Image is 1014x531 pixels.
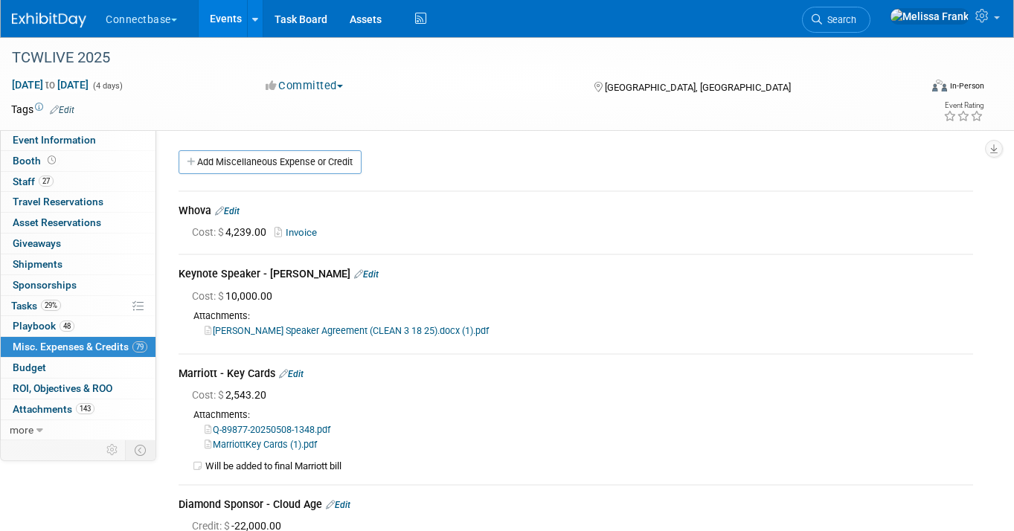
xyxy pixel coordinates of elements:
[1,130,155,150] a: Event Information
[43,79,57,91] span: to
[205,439,317,450] a: MarriottKey Cards (1).pdf
[11,78,89,91] span: [DATE] [DATE]
[13,341,147,353] span: Misc. Expenses & Credits
[1,254,155,274] a: Shipments
[13,382,112,394] span: ROI, Objectives & ROO
[279,369,304,379] a: Edit
[1,172,155,192] a: Staff27
[949,80,984,91] div: In-Person
[326,500,350,510] a: Edit
[215,206,240,216] a: Edit
[7,45,902,71] div: TCWLIVE 2025
[192,389,225,401] span: Cost: $
[890,8,969,25] img: Melissa Frank
[13,258,62,270] span: Shipments
[100,440,126,460] td: Personalize Event Tab Strip
[192,389,272,401] span: 2,543.20
[179,408,973,422] div: Attachments:
[1,337,155,357] a: Misc. Expenses & Credits79
[126,440,156,460] td: Toggle Event Tabs
[260,78,349,94] button: Committed
[179,366,973,384] div: Marriott - Key Cards
[132,341,147,353] span: 79
[45,155,59,166] span: Booth not reserved yet
[13,134,96,146] span: Event Information
[275,227,323,238] a: Invoice
[932,80,947,91] img: Format-Inperson.png
[802,7,870,33] a: Search
[1,379,155,399] a: ROI, Objectives & ROO
[179,497,973,515] div: Diamond Sponsor - Cloud Age
[50,105,74,115] a: Edit
[13,196,103,207] span: Travel Reservations
[13,279,77,291] span: Sponsorships
[605,82,791,93] span: [GEOGRAPHIC_DATA], [GEOGRAPHIC_DATA]
[205,325,489,336] a: [PERSON_NAME] Speaker Agreement (CLEAN 3 18 25).docx (1).pdf
[943,102,983,109] div: Event Rating
[13,216,101,228] span: Asset Reservations
[354,269,379,280] a: Edit
[1,151,155,171] a: Booth
[13,155,59,167] span: Booth
[1,234,155,254] a: Giveaways
[179,266,973,284] div: Keynote Speaker - [PERSON_NAME]
[10,424,33,436] span: more
[41,300,61,311] span: 29%
[12,13,86,28] img: ExhibitDay
[76,403,94,414] span: 143
[13,320,74,332] span: Playbook
[192,226,225,238] span: Cost: $
[179,309,973,323] div: Attachments:
[192,226,272,238] span: 4,239.00
[205,460,973,473] td: Will be added to final Marriott bill
[1,399,155,419] a: Attachments143
[1,275,155,295] a: Sponsorships
[11,300,61,312] span: Tasks
[192,290,225,302] span: Cost: $
[13,361,46,373] span: Budget
[13,403,94,415] span: Attachments
[822,14,856,25] span: Search
[39,176,54,187] span: 27
[13,176,54,187] span: Staff
[1,316,155,336] a: Playbook48
[1,296,155,316] a: Tasks29%
[1,192,155,212] a: Travel Reservations
[1,358,155,378] a: Budget
[11,102,74,117] td: Tags
[192,290,278,302] span: 10,000.00
[179,203,973,221] div: Whova
[205,424,330,435] a: Q-89877-20250508-1348.pdf
[13,237,61,249] span: Giveaways
[60,321,74,332] span: 48
[92,81,123,91] span: (4 days)
[179,150,362,174] a: Add Miscellaneous Expense or Credit
[1,213,155,233] a: Asset Reservations
[841,77,984,100] div: Event Format
[1,420,155,440] a: more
